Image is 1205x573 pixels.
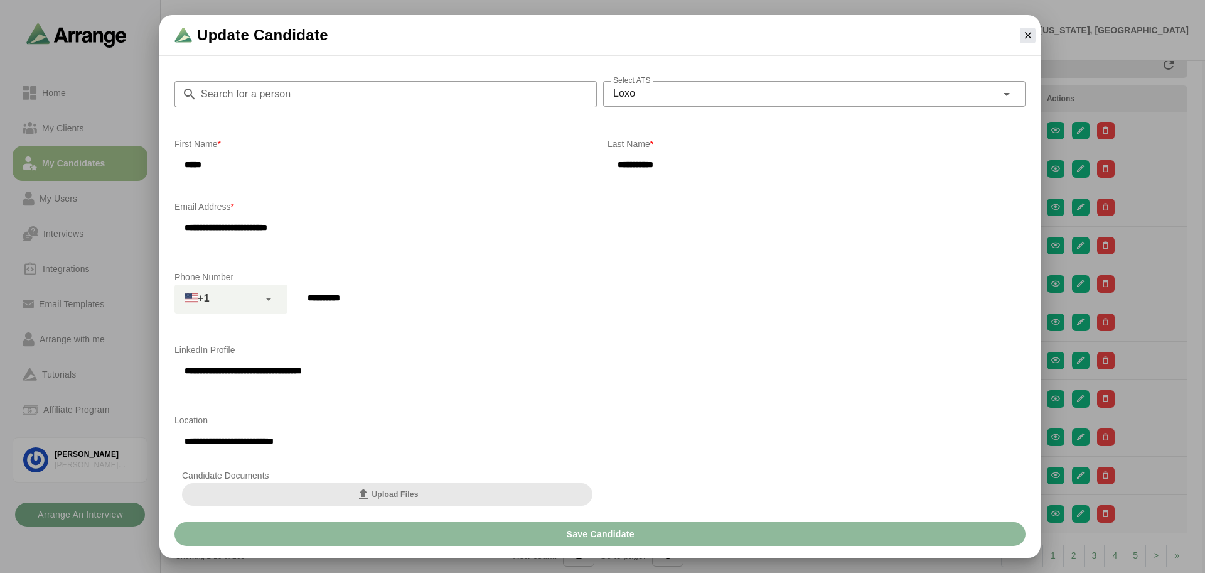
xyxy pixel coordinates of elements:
span: Loxo [613,85,635,102]
p: Phone Number [174,270,1026,285]
button: Save Candidate [174,522,1026,546]
span: Upload Files [356,487,418,502]
p: Email Address [174,199,1026,214]
p: First Name [174,136,592,151]
p: Candidate Documents [182,468,592,483]
p: Location [174,413,1026,428]
span: Update Candidate [197,25,328,45]
p: Last Name [608,136,1026,151]
button: Upload Files [182,483,592,506]
span: Save Candidate [565,522,634,546]
p: LinkedIn Profile [174,342,1026,357]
